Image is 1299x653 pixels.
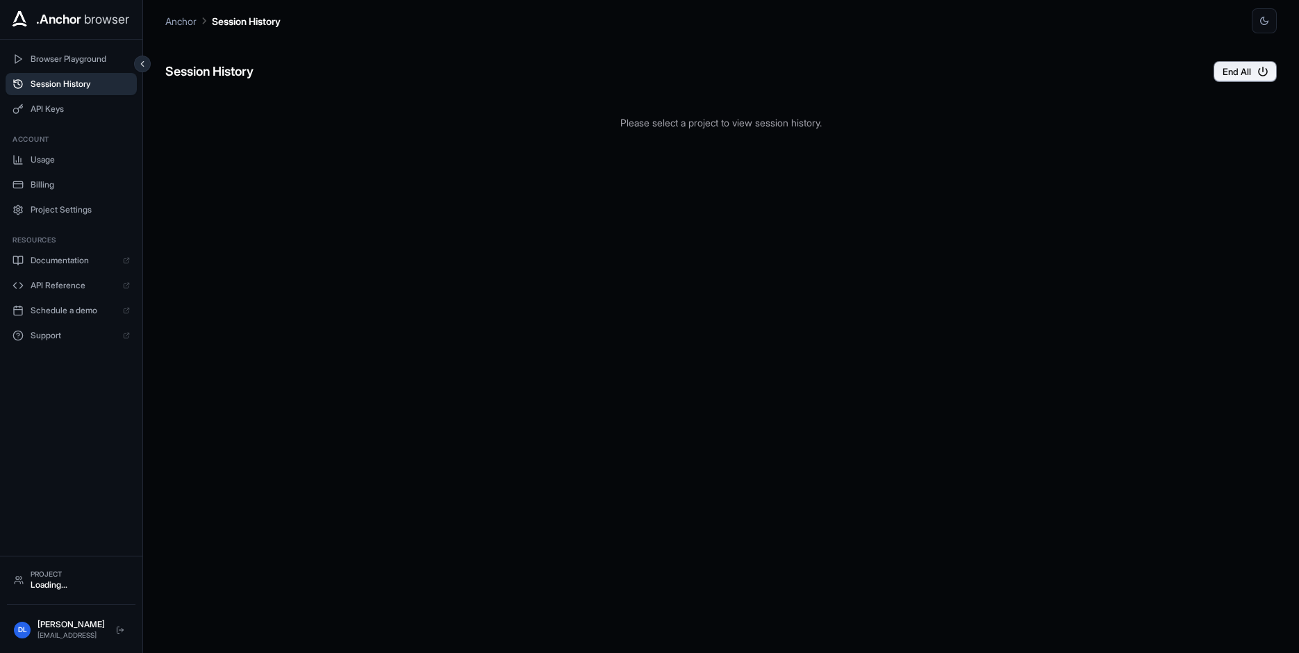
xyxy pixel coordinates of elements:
a: API Reference [6,274,137,297]
a: Documentation [6,249,137,272]
h3: Resources [13,235,130,245]
span: browser [84,10,129,29]
span: Browser Playground [31,53,130,65]
span: Billing [31,179,130,190]
span: Session History [31,78,130,90]
div: Project [31,569,129,579]
span: Schedule a demo [31,305,116,316]
span: Project Settings [31,204,130,215]
button: Session History [6,73,137,95]
button: Browser Playground [6,48,137,70]
button: Project Settings [6,199,137,221]
p: Session History [212,14,281,28]
span: Documentation [31,255,116,266]
span: .Anchor [36,10,81,29]
button: Billing [6,174,137,196]
button: Collapse sidebar [134,56,151,72]
h3: Account [13,134,130,144]
a: Support [6,324,137,347]
span: Usage [31,154,130,165]
button: Usage [6,149,137,171]
span: Support [31,330,116,341]
nav: breadcrumb [165,13,281,28]
a: Schedule a demo [6,299,137,322]
h6: Session History [165,62,254,82]
div: [PERSON_NAME] [38,619,105,630]
button: End All [1214,61,1277,82]
img: Anchor Icon [8,8,31,31]
button: ProjectLoading... [7,563,135,596]
button: API Keys [6,98,137,120]
div: Loading... [31,579,129,590]
div: [EMAIL_ADDRESS] [38,630,105,640]
p: Please select a project to view session history. [165,115,1277,130]
p: Anchor [165,14,197,28]
span: DL [18,625,27,635]
button: Logout [112,622,129,638]
span: API Reference [31,280,116,291]
span: API Keys [31,104,130,115]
